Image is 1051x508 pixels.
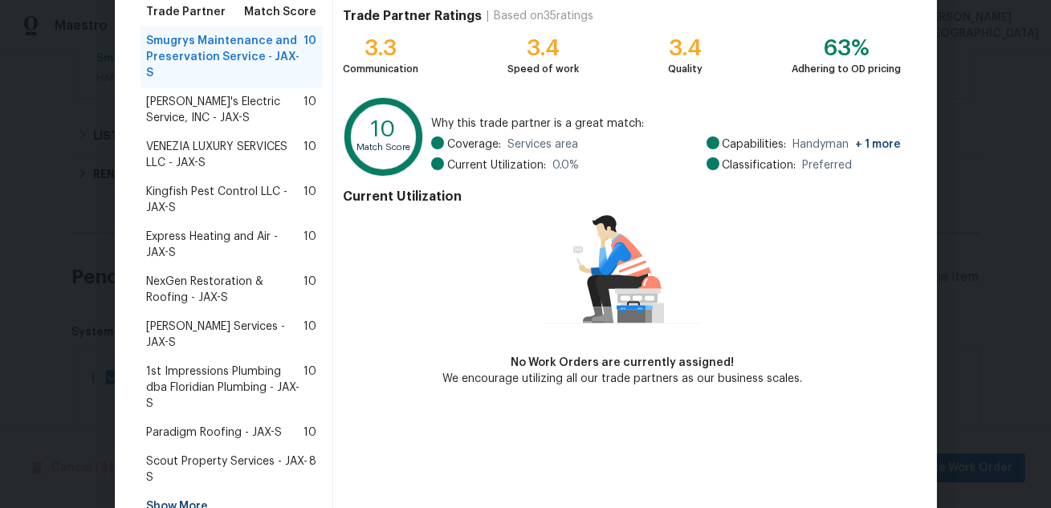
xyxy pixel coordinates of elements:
[793,136,902,152] span: Handyman
[343,189,901,205] h4: Current Utilization
[442,355,802,371] div: No Work Orders are currently assigned!
[303,425,316,441] span: 10
[147,274,304,306] span: NexGen Restoration & Roofing - JAX-S
[507,61,579,77] div: Speed of work
[803,157,853,173] span: Preferred
[303,229,316,261] span: 10
[303,94,316,126] span: 10
[494,8,593,24] div: Based on 35 ratings
[147,94,304,126] span: [PERSON_NAME]'s Electric Service, INC - JAX-S
[668,40,703,56] div: 3.4
[147,453,310,486] span: Scout Property Services - JAX-S
[372,119,397,141] text: 10
[303,319,316,351] span: 10
[303,139,316,171] span: 10
[507,136,578,152] span: Services area
[792,61,902,77] div: Adhering to OD pricing
[147,425,283,441] span: Paradigm Roofing - JAX-S
[431,116,902,132] span: Why this trade partner is a great match:
[147,4,226,20] span: Trade Partner
[343,61,418,77] div: Communication
[357,143,411,152] text: Match Score
[447,136,501,152] span: Coverage:
[447,157,546,173] span: Current Utilization:
[442,371,802,387] div: We encourage utilizing all our trade partners as our business scales.
[343,40,418,56] div: 3.3
[147,139,304,171] span: VENEZIA LUXURY SERVICES LLC - JAX-S
[856,139,902,150] span: + 1 more
[147,364,304,412] span: 1st Impressions Plumbing dba Floridian Plumbing - JAX-S
[147,184,304,216] span: Kingfish Pest Control LLC - JAX-S
[668,61,703,77] div: Quality
[303,33,316,81] span: 10
[147,319,304,351] span: [PERSON_NAME] Services - JAX-S
[309,453,316,486] span: 8
[792,40,902,56] div: 63%
[303,274,316,306] span: 10
[343,8,482,24] h4: Trade Partner Ratings
[723,157,796,173] span: Classification:
[482,8,494,24] div: |
[552,157,579,173] span: 0.0 %
[147,229,304,261] span: Express Heating and Air - JAX-S
[303,184,316,216] span: 10
[507,40,579,56] div: 3.4
[723,136,787,152] span: Capabilities:
[244,4,316,20] span: Match Score
[303,364,316,412] span: 10
[147,33,304,81] span: Smugrys Maintenance and Preservation Service - JAX-S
